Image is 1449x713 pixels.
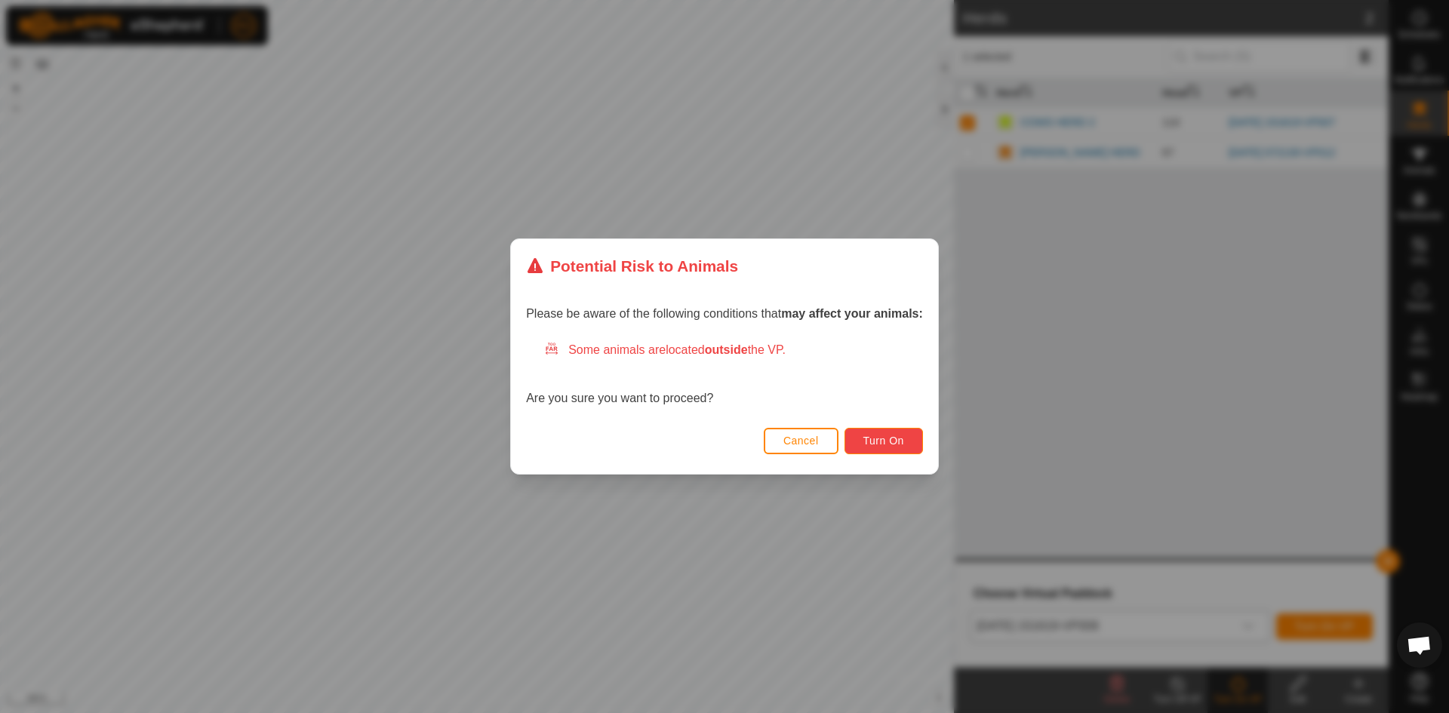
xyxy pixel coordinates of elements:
[526,307,923,320] span: Please be aware of the following conditions that
[1397,622,1442,668] div: Open chat
[705,343,748,356] strong: outside
[526,254,738,278] div: Potential Risk to Animals
[781,307,923,320] strong: may affect your animals:
[526,341,923,407] div: Are you sure you want to proceed?
[544,341,923,359] div: Some animals are
[764,428,838,454] button: Cancel
[863,435,904,447] span: Turn On
[783,435,819,447] span: Cancel
[844,428,923,454] button: Turn On
[666,343,786,356] span: located the VP.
